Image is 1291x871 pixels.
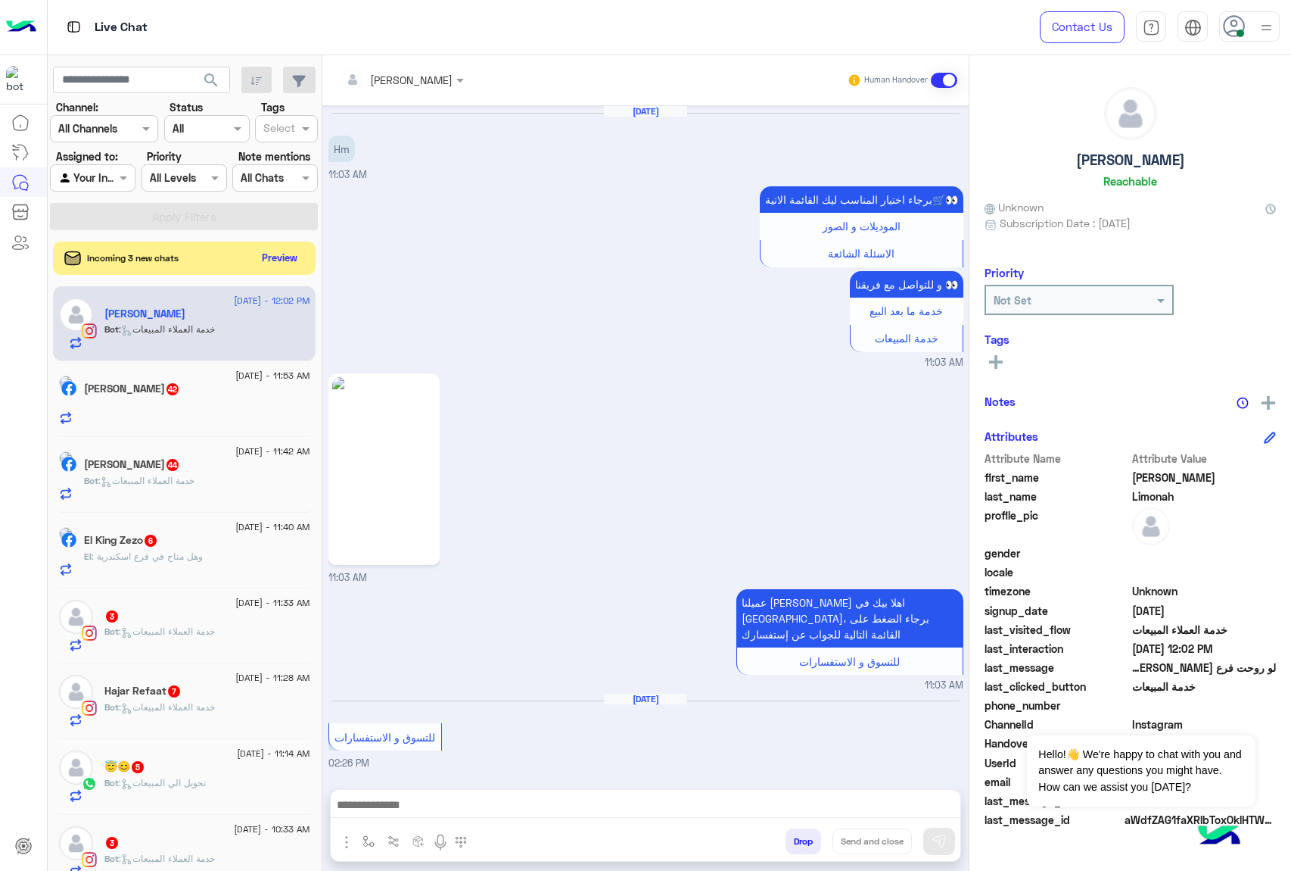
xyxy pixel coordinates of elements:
[406,829,431,854] button: create order
[6,11,36,43] img: Logo
[1132,507,1170,545] img: defaultAdmin.png
[1000,215,1131,231] span: Subscription Date : [DATE]
[985,564,1129,580] span: locale
[61,457,76,472] img: Facebook
[985,716,1129,732] span: ChannelId
[132,761,144,773] span: 5
[604,106,687,117] h6: [DATE]
[362,835,375,848] img: select flow
[235,671,310,685] span: [DATE] - 11:28 AM
[61,381,76,396] img: Facebook
[106,837,118,849] span: 3
[1132,564,1277,580] span: null
[235,520,310,534] span: [DATE] - 11:40 AM
[170,99,203,115] label: Status
[985,603,1129,619] span: signup_date
[985,332,1276,346] h6: Tags
[50,203,318,230] button: Apply Filters
[1125,812,1276,828] span: aWdfZAG1faXRlbToxOklHTWVzc2FnZAUlEOjE3ODQxNDAxOTYyNzg0NDQyOjM0MDI4MjM2Njg0MTcxMDMwMTI0NDI1OTQ3Mjk...
[1132,545,1277,561] span: null
[985,266,1024,279] h6: Priority
[431,833,450,851] img: send voice note
[864,74,928,86] small: Human Handover
[328,136,355,162] p: 11/12/2024, 11:03 AM
[1184,19,1202,36] img: tab
[104,308,185,320] h5: Omar Limonah
[256,247,304,269] button: Preview
[1105,88,1156,139] img: defaultAdmin.png
[985,395,1016,408] h6: Notes
[985,641,1129,657] span: last_interaction
[1237,397,1249,409] img: notes
[875,332,938,345] span: خدمة المبيعات
[334,731,435,744] span: للتسوق و الاستفسارات
[985,793,1129,809] span: last_message_sentiment
[59,826,93,860] img: defaultAdmin.png
[328,757,369,769] span: 02:26 PM
[1132,622,1277,638] span: خدمة العملاء المبيعات
[106,610,118,623] span: 3
[145,535,157,547] span: 6
[1193,810,1246,863] img: hulul-logo.png
[328,572,367,583] span: 11:03 AM
[356,829,381,854] button: select flow
[166,383,179,395] span: 42
[985,735,1129,751] span: HandoverOn
[104,701,119,713] span: Bot
[1132,451,1277,467] span: Attribute Value
[985,507,1129,542] span: profile_pic
[59,527,73,541] img: picture
[84,534,158,547] h5: El King Zezo
[82,852,97,867] img: Instagram
[87,251,179,265] span: Incoming 3 new chats
[985,660,1129,676] span: last_message
[869,304,943,317] span: خدمة ما بعد البيع
[832,829,912,854] button: Send and close
[104,777,119,788] span: Bot
[932,834,947,849] img: send message
[59,298,93,332] img: defaultAdmin.png
[98,475,194,486] span: : خدمة العملاء المبيعات
[925,679,963,693] span: 11:03 AM
[760,186,963,213] p: 11/12/2024, 11:03 AM
[328,169,367,180] span: 11:03 AM
[119,323,215,335] span: : خدمة العملاء المبيعات
[104,685,182,698] h5: Hajar Refaat
[84,458,180,471] h5: Mohamed Ali
[119,626,215,637] span: : خدمة العملاء المبيعات
[985,583,1129,599] span: timezone
[1132,698,1277,713] span: null
[985,774,1129,790] span: email
[261,99,285,115] label: Tags
[1132,679,1277,695] span: خدمة المبيعات
[56,148,118,164] label: Assigned to:
[1257,18,1276,37] img: profile
[604,694,687,704] h6: [DATE]
[1132,641,1277,657] span: 2025-08-15T09:02:02.65Z
[387,835,400,848] img: Trigger scenario
[1103,174,1157,188] h6: Reachable
[1132,603,1277,619] span: 2024-12-11T09:03:11.877Z
[985,622,1129,638] span: last_visited_flow
[1143,19,1160,36] img: tab
[237,747,310,760] span: [DATE] - 11:14 AM
[61,532,76,548] img: Facebook
[1132,470,1277,485] span: Omar
[95,17,148,38] p: Live Chat
[202,71,220,89] span: search
[985,489,1129,504] span: last_name
[785,829,821,854] button: Drop
[1027,735,1255,807] span: Hello!👋 We're happy to chat with you and answer any questions you might have. How can we assist y...
[985,545,1129,561] span: gender
[235,369,310,382] span: [DATE] - 11:53 AM
[168,685,180,698] span: 7
[119,777,206,788] span: : تحويل الي المبيعات
[56,99,98,115] label: Channel:
[238,148,310,164] label: Note mentions
[82,701,97,716] img: Instagram
[1132,489,1277,504] span: Limonah
[1132,583,1277,599] span: Unknown
[104,760,145,773] h5: 😇😊
[119,853,215,864] span: : خدمة العملاء المبيعات
[84,475,98,486] span: Bot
